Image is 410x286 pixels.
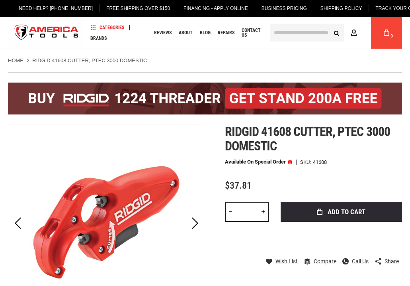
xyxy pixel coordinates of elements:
[32,57,147,63] strong: RIDGID 41608 CUTTER, PTEC 3000 DOMESTIC
[242,28,261,37] span: Contact Us
[154,30,172,35] span: Reviews
[385,258,399,264] span: Share
[87,22,128,33] a: Categories
[200,30,211,35] span: Blog
[304,258,336,265] a: Compare
[266,258,298,265] a: Wish List
[379,17,394,49] a: 0
[328,209,365,215] span: Add to Cart
[352,258,369,264] span: Call Us
[314,258,336,264] span: Compare
[313,160,327,165] div: 41608
[179,30,193,35] span: About
[390,34,393,38] span: 0
[320,6,362,11] span: Shipping Policy
[329,25,344,40] button: Search
[225,180,252,191] span: $37.81
[218,30,234,35] span: Repairs
[342,258,369,265] a: Call Us
[238,28,264,38] a: Contact Us
[90,36,107,41] span: Brands
[8,18,85,48] img: America Tools
[150,28,175,38] a: Reviews
[196,28,214,38] a: Blog
[8,18,85,48] a: store logo
[225,124,390,154] span: Ridgid 41608 cutter, ptec 3000 domestic
[8,83,402,114] img: BOGO: Buy the RIDGID® 1224 Threader (26092), get the 92467 200A Stand FREE!
[275,258,298,264] span: Wish List
[300,160,313,165] strong: SKU
[225,159,292,165] p: Available on Special Order
[281,202,402,222] button: Add to Cart
[175,28,196,38] a: About
[8,57,23,64] a: Home
[90,25,124,30] span: Categories
[214,28,238,38] a: Repairs
[87,33,110,43] a: Brands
